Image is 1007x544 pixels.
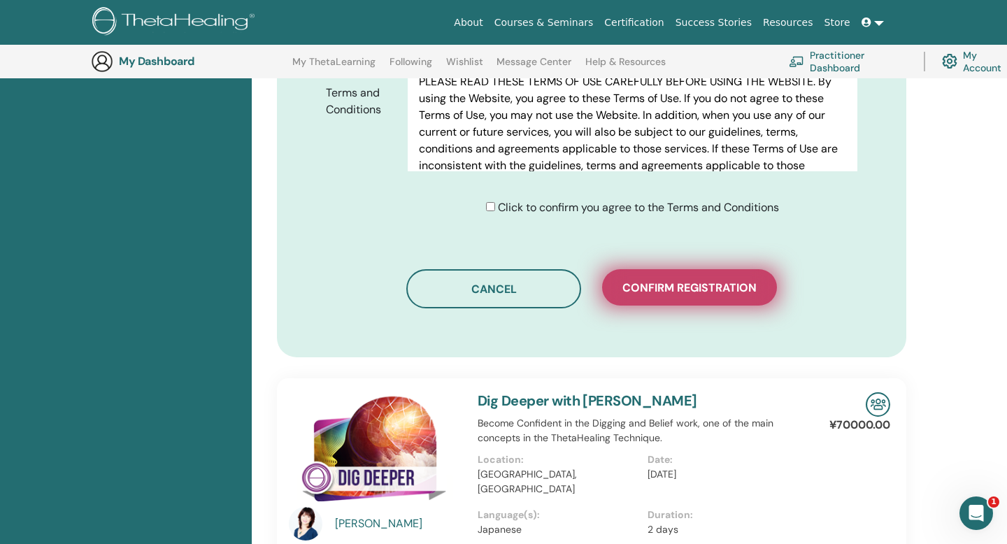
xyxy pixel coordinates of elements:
p: Location: [478,452,639,467]
span: Confirm registration [622,280,757,295]
a: Message Center [497,56,571,78]
img: In-Person Seminar [866,392,890,417]
p: ¥70000.00 [829,417,890,434]
span: Click to confirm you agree to the Terms and Conditions [498,200,779,215]
p: [GEOGRAPHIC_DATA], [GEOGRAPHIC_DATA] [478,467,639,496]
a: Resources [757,10,819,36]
iframe: Intercom live chat [959,496,993,530]
p: PLEASE READ THESE TERMS OF USE CAREFULLY BEFORE USING THE WEBSITE. By using the Website, you agre... [419,73,846,191]
p: Language(s): [478,508,639,522]
a: Practitioner Dashboard [789,46,907,77]
p: [DATE] [648,467,809,482]
button: Confirm registration [602,269,777,306]
a: My ThetaLearning [292,56,376,78]
img: Dig Deeper [289,392,461,512]
label: Terms and Conditions [315,80,408,123]
span: Cancel [471,282,517,296]
h3: My Dashboard [119,55,259,68]
img: generic-user-icon.jpg [91,50,113,73]
p: Become Confident in the Digging and Belief work, one of the main concepts in the ThetaHealing Tec... [478,416,817,445]
img: chalkboard-teacher.svg [789,56,804,67]
p: Japanese [478,522,639,537]
a: Dig Deeper with [PERSON_NAME] [478,392,697,410]
a: About [448,10,488,36]
img: logo.png [92,7,259,38]
p: Duration: [648,508,809,522]
img: cog.svg [942,50,957,72]
a: [PERSON_NAME] [335,515,464,532]
p: Date: [648,452,809,467]
a: Courses & Seminars [489,10,599,36]
a: Help & Resources [585,56,666,78]
button: Cancel [406,269,581,308]
a: Certification [599,10,669,36]
a: Wishlist [446,56,483,78]
a: Store [819,10,856,36]
span: 1 [988,496,999,508]
a: Success Stories [670,10,757,36]
p: 2 days [648,522,809,537]
a: Following [390,56,432,78]
img: default.jpg [289,507,322,541]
